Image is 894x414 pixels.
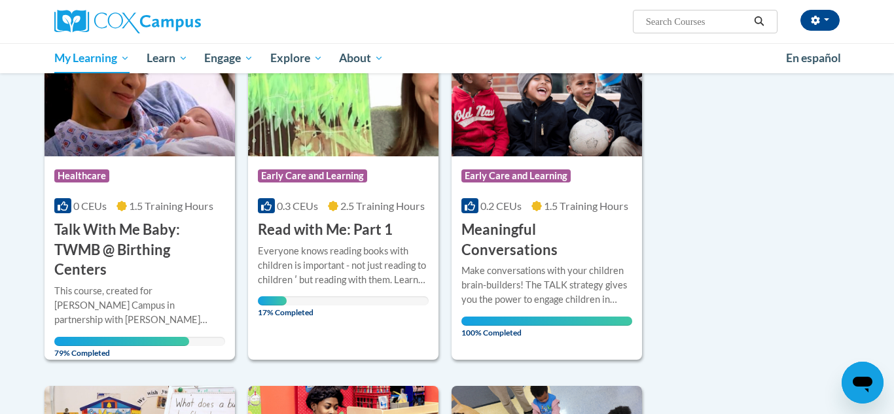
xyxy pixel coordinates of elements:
button: Account Settings [800,10,840,31]
button: Search [749,14,769,29]
div: Your progress [258,296,287,305]
h3: Talk With Me Baby: TWMB @ Birthing Centers [54,220,225,280]
img: Course Logo [248,23,438,156]
a: Engage [196,43,262,73]
span: Healthcare [54,169,109,182]
a: Course LogoEarly Care and Learning0.2 CEUs1.5 Training Hours Meaningful ConversationsMake convers... [452,23,642,360]
a: Explore [262,43,331,73]
img: Course Logo [45,23,235,156]
div: Your progress [54,337,189,346]
a: About [331,43,393,73]
span: Engage [204,50,253,66]
div: Everyone knows reading books with children is important - not just reading to children ʹ but read... [258,244,429,287]
input: Search Courses [645,14,749,29]
div: This course, created for [PERSON_NAME] Campus in partnership with [PERSON_NAME] Hospital in [GEOG... [54,284,225,327]
span: Early Care and Learning [461,169,571,182]
h3: Read with Me: Part 1 [258,220,393,240]
span: 79% Completed [54,337,189,358]
span: 1.5 Training Hours [544,199,628,212]
img: Course Logo [452,23,642,156]
iframe: Button to launch messaging window [842,362,884,404]
span: 17% Completed [258,296,287,317]
span: Learn [147,50,188,66]
a: Course LogoHealthcare0 CEUs1.5 Training Hours Talk With Me Baby: TWMB @ Birthing CentersThis cour... [45,23,235,360]
span: 0.3 CEUs [277,199,318,212]
span: En español [786,51,841,65]
a: Course LogoEarly Care and Learning0.3 CEUs2.5 Training Hours Read with Me: Part 1Everyone knows r... [248,23,438,360]
a: En español [778,44,849,72]
span: 1.5 Training Hours [129,199,213,212]
span: 100% Completed [461,317,632,337]
h3: Meaningful Conversations [461,220,632,260]
span: About [339,50,384,66]
span: 2.5 Training Hours [340,199,425,212]
div: Make conversations with your children brain-builders! The TALK strategy gives you the power to en... [461,264,632,307]
a: Cox Campus [54,10,303,33]
span: Explore [270,50,323,66]
img: Cox Campus [54,10,201,33]
a: My Learning [46,43,138,73]
span: 0.2 CEUs [480,199,522,212]
span: My Learning [54,50,130,66]
span: Early Care and Learning [258,169,367,182]
a: Learn [138,43,196,73]
div: Main menu [35,43,859,73]
span: 0 CEUs [73,199,107,212]
div: Your progress [461,317,632,326]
